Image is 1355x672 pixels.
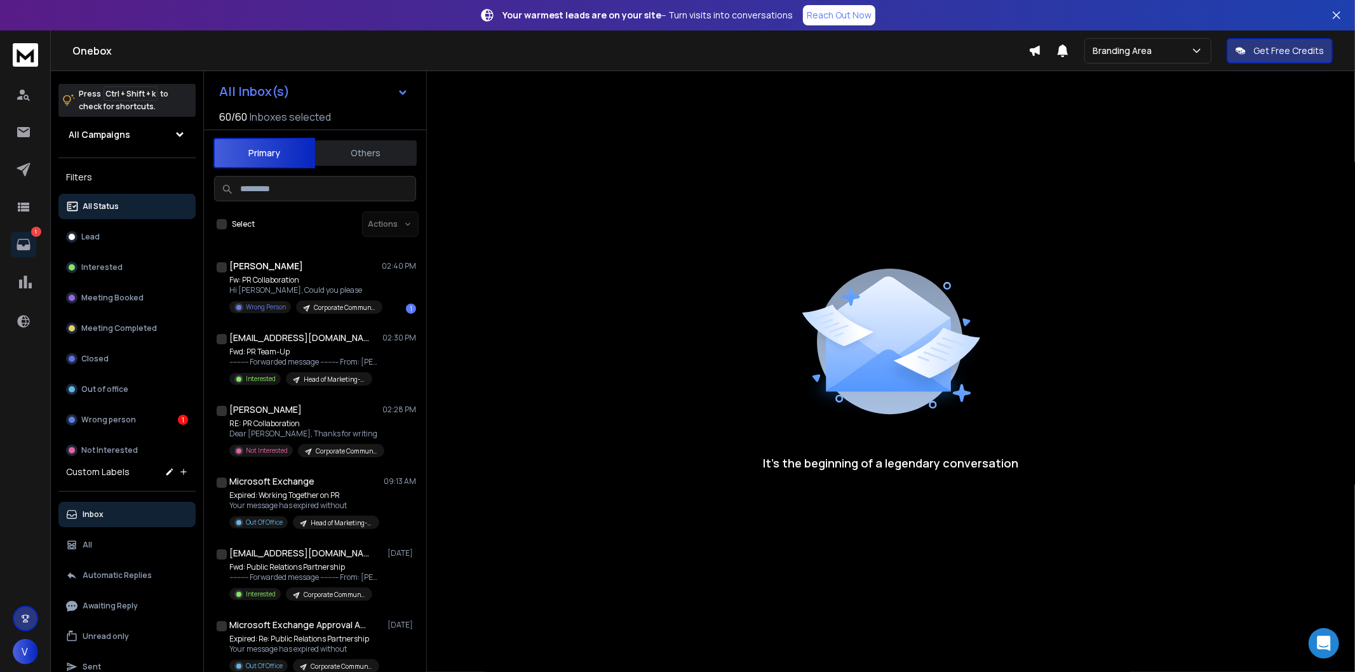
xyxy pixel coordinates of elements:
[316,447,377,456] p: Corporate Communications-Campaign-Sep-1
[311,518,372,528] p: Head of Marketing-Campaign-Sep-1
[246,661,283,671] p: Out Of Office
[83,201,119,212] p: All Status
[83,570,152,581] p: Automatic Replies
[58,316,196,341] button: Meeting Completed
[104,86,158,101] span: Ctrl + Shift + k
[58,255,196,280] button: Interested
[229,562,382,572] p: Fwd: Public Relations Partnership
[58,224,196,250] button: Lead
[229,419,382,429] p: RE: PR Collaboration
[229,644,379,654] p: Your message has expired without
[83,509,104,520] p: Inbox
[83,540,92,550] p: All
[304,590,365,600] p: Corporate Communications-Campaign-Sep-1
[406,304,416,314] div: 1
[229,634,379,644] p: Expired: Re: Public Relations Partnership
[229,475,314,488] h1: Microsoft Exchange
[178,415,188,425] div: 1
[229,357,382,367] p: ---------- Forwarded message --------- From: [PERSON_NAME]
[58,377,196,402] button: Out of office
[219,85,290,98] h1: All Inbox(s)
[83,662,101,672] p: Sent
[382,405,416,415] p: 02:28 PM
[81,293,144,303] p: Meeting Booked
[83,631,129,642] p: Unread only
[229,403,302,416] h1: [PERSON_NAME]
[66,466,130,478] h3: Custom Labels
[502,9,793,22] p: – Turn visits into conversations
[58,593,196,619] button: Awaiting Reply
[250,109,331,124] h3: Inboxes selected
[311,662,372,671] p: Corporate Communications-Campaign-Sep-1
[83,601,138,611] p: Awaiting Reply
[229,332,369,344] h1: [EMAIL_ADDRESS][DOMAIN_NAME] +1
[13,639,38,664] button: V
[81,323,157,333] p: Meeting Completed
[209,79,419,104] button: All Inbox(s)
[79,88,168,113] p: Press to check for shortcuts.
[246,302,286,312] p: Wrong Person
[58,407,196,433] button: Wrong person1
[304,375,365,384] p: Head of Marketing-Campaign-Sep-1
[13,43,38,67] img: logo
[388,620,416,630] p: [DATE]
[58,194,196,219] button: All Status
[807,9,872,22] p: Reach Out Now
[229,572,382,582] p: ---------- Forwarded message --------- From: [PERSON_NAME]
[58,502,196,527] button: Inbox
[246,589,276,599] p: Interested
[246,518,283,527] p: Out Of Office
[764,454,1019,472] p: It’s the beginning of a legendary conversation
[382,333,416,343] p: 02:30 PM
[1093,44,1157,57] p: Branding Area
[1309,628,1339,659] div: Open Intercom Messenger
[1227,38,1333,64] button: Get Free Credits
[502,9,661,21] strong: Your warmest leads are on your site
[81,445,138,455] p: Not Interested
[219,109,247,124] span: 60 / 60
[58,563,196,588] button: Automatic Replies
[58,532,196,558] button: All
[229,619,369,631] h1: Microsoft Exchange Approval Assistant
[229,275,382,285] p: Fw: PR Collaboration
[81,262,123,272] p: Interested
[213,138,315,168] button: Primary
[229,490,379,501] p: Expired: Working Together on PR
[72,43,1028,58] h1: Onebox
[229,347,382,357] p: Fwd: PR Team-Up
[69,128,130,141] h1: All Campaigns
[803,5,875,25] a: Reach Out Now
[246,446,288,455] p: Not Interested
[229,547,369,560] h1: [EMAIL_ADDRESS][DOMAIN_NAME] +1
[229,501,379,511] p: Your message has expired without
[232,219,255,229] label: Select
[11,232,36,257] a: 1
[58,285,196,311] button: Meeting Booked
[58,122,196,147] button: All Campaigns
[229,429,382,439] p: Dear [PERSON_NAME], Thanks for writing
[229,260,303,272] h1: [PERSON_NAME]
[315,139,417,167] button: Others
[382,261,416,271] p: 02:40 PM
[81,384,128,394] p: Out of office
[246,374,276,384] p: Interested
[58,346,196,372] button: Closed
[81,232,100,242] p: Lead
[58,168,196,186] h3: Filters
[388,548,416,558] p: [DATE]
[314,303,375,312] p: Corporate Communications-Campaign-Sep-1
[384,476,416,487] p: 09:13 AM
[81,354,109,364] p: Closed
[229,285,382,295] p: Hi [PERSON_NAME], Could you please
[58,438,196,463] button: Not Interested
[58,624,196,649] button: Unread only
[81,415,136,425] p: Wrong person
[1253,44,1324,57] p: Get Free Credits
[31,227,41,237] p: 1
